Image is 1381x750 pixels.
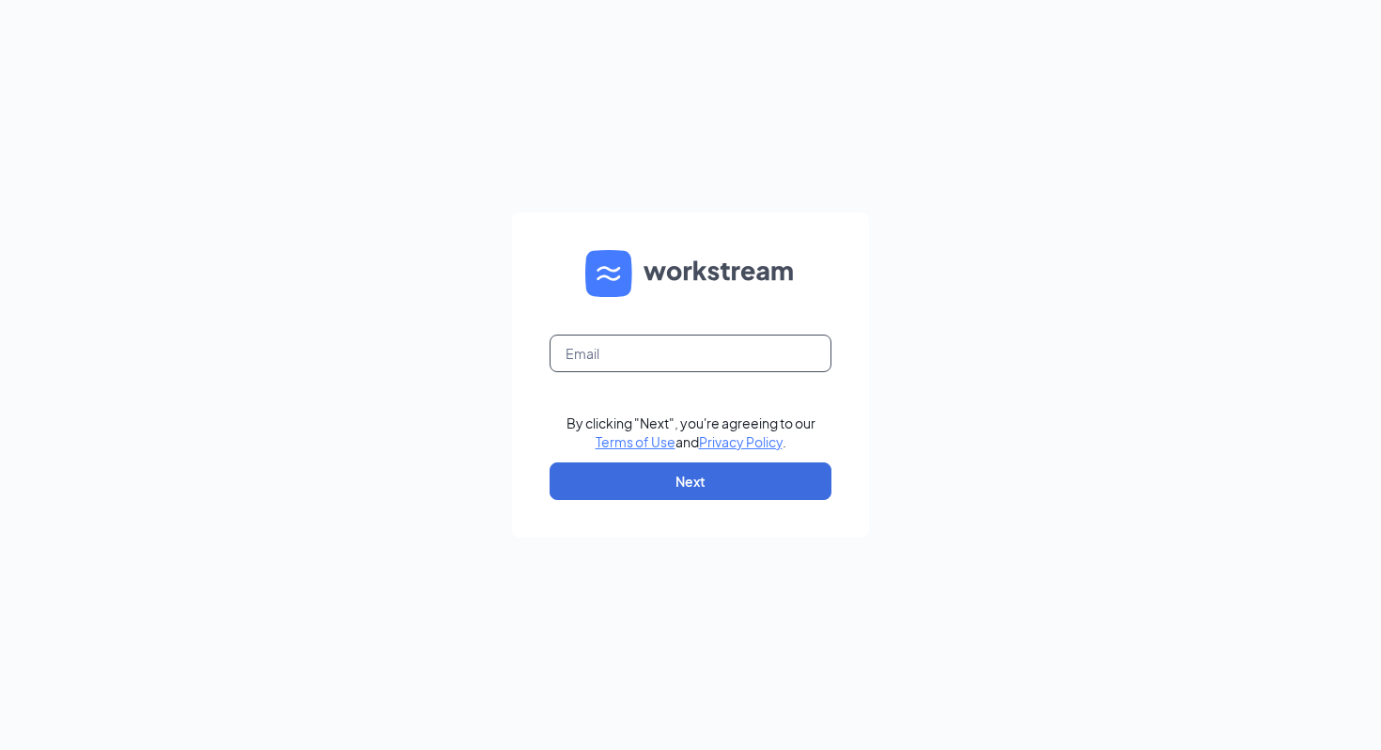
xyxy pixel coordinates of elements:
input: Email [550,335,831,372]
img: WS logo and Workstream text [585,250,796,297]
a: Terms of Use [596,433,675,450]
a: Privacy Policy [699,433,783,450]
div: By clicking "Next", you're agreeing to our and . [566,414,815,451]
button: Next [550,462,831,500]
